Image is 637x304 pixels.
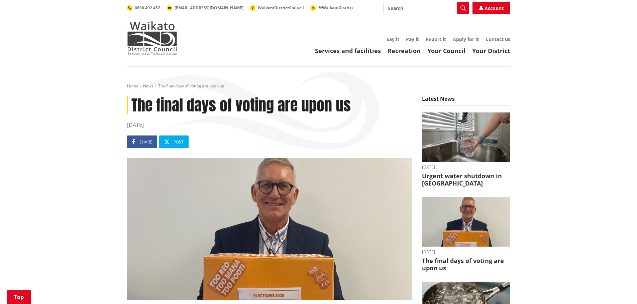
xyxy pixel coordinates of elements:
[159,135,189,148] a: Post
[7,290,31,304] a: Top
[422,165,510,169] time: [DATE]
[422,197,510,272] a: [DATE] The final days of voting are upon us
[311,5,353,10] a: @WaikatoDistrict
[387,36,399,42] a: Say it
[472,47,510,55] a: Your District
[472,2,510,14] a: Account
[422,96,510,106] h5: Latest News
[127,158,412,300] img: Craig Hobbs editorial elections
[422,112,510,187] a: [DATE] Urgent water shutdown in [GEOGRAPHIC_DATA]
[453,36,479,42] a: Apply for it
[127,83,138,89] a: Home
[139,139,152,145] span: Share
[318,5,353,10] span: @WaikatoDistrict
[422,197,510,247] img: Craig Hobbs editorial elections
[167,5,243,11] a: [EMAIL_ADDRESS][DOMAIN_NAME]
[384,2,469,14] input: Search input
[127,21,177,55] img: Waikato District Council - Te Kaunihera aa Takiwaa o Waikato
[158,83,224,89] span: The final days of voting are upon us
[258,5,304,11] span: WaikatoDistrictCouncil
[250,5,304,11] a: WaikatoDistrictCouncil
[127,5,160,11] a: 0800 492 452
[315,47,381,55] a: Services and facilities
[406,36,419,42] a: Pay it
[388,47,421,55] a: Recreation
[422,173,510,187] h3: Urgent water shutdown in [GEOGRAPHIC_DATA]
[127,96,412,114] h1: The final days of voting are upon us
[127,135,157,148] a: Share
[422,250,510,254] time: [DATE]
[143,83,153,89] a: News
[127,121,412,129] time: [DATE]
[127,83,510,89] nav: breadcrumb
[486,36,510,42] a: Contact us
[426,36,446,42] a: Report it
[175,5,243,11] span: [EMAIL_ADDRESS][DOMAIN_NAME]
[422,257,510,272] h3: The final days of voting are upon us
[427,47,465,55] a: Your Council
[135,5,160,11] span: 0800 492 452
[174,139,184,145] span: Post
[422,112,510,162] img: water image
